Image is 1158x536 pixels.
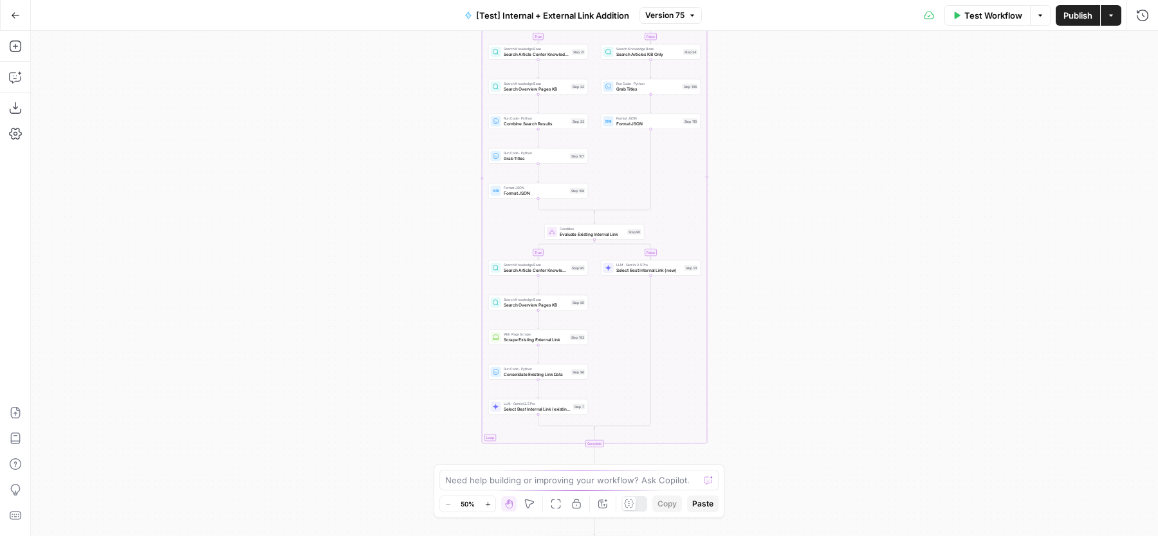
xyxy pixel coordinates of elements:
[504,262,569,267] span: Search Knowledge Base
[457,5,637,26] button: [Test] Internal + External Link Addition
[504,155,567,161] span: Grab Titles
[461,499,475,509] span: 50%
[537,129,539,147] g: Edge from step_23 to step_107
[652,496,682,512] button: Copy
[683,118,698,124] div: Step 110
[537,23,594,43] g: Edge from step_20 to step_21
[639,7,702,24] button: Version 75
[488,364,588,380] div: Run Code · PythonConsolidate Existing Link DataStep 96
[570,334,585,340] div: Step 103
[594,23,652,43] g: Edge from step_20 to step_24
[594,129,651,213] g: Edge from step_110 to step_20-conditional-end
[594,447,596,465] g: Edge from step_5-iteration-end to step_104
[594,275,651,429] g: Edge from step_91 to step_90-conditional-end
[616,51,681,57] span: Search Articles KB Only
[537,239,594,259] g: Edge from step_90 to step_94
[504,406,571,412] span: Select Best Internal Link (existing)
[476,9,629,22] span: [Test] Internal + External Link Addition
[504,371,569,377] span: Consolidate Existing Link Data
[683,84,698,89] div: Step 106
[504,81,569,86] span: Search Knowledge Base
[504,401,571,406] span: LLM · Gemini 2.5 Pro
[616,262,682,267] span: LLM · Gemini 2.5 Pro
[627,229,641,235] div: Step 90
[504,267,569,273] span: Search Article Center Knowledge Base
[537,59,539,78] g: Edge from step_21 to step_22
[488,295,588,310] div: Search Knowledge BaseSearch Overview Pages KBStep 95
[537,310,539,328] g: Edge from step_95 to step_103
[537,163,539,182] g: Edge from step_107 to step_108
[488,330,588,345] div: Web Page ScrapeScrape Existing External LinkStep 103
[488,44,588,60] div: Search Knowledge BaseSearch Article Center Knowledge BaseStep 21
[594,211,596,224] g: Edge from step_20-conditional-end to step_90
[545,440,645,447] div: Complete
[504,301,569,308] span: Search Overview Pages KB
[572,49,585,55] div: Step 21
[573,404,585,409] div: Step 7
[504,116,569,121] span: Run Code · Python
[616,120,681,127] span: Format JSON
[504,51,569,57] span: Search Article Center Knowledge Base
[570,188,585,193] div: Step 108
[560,231,625,237] span: Evaluate Existing Internal Link
[657,498,677,510] span: Copy
[601,260,701,276] div: LLM · Gemini 2.5 ProSelect Best Internal Link (new)Step 91
[537,344,539,363] g: Edge from step_103 to step_96
[560,226,625,231] span: Condition
[601,114,701,129] div: Format JSONFormat JSONStep 110
[964,9,1022,22] span: Test Workflow
[537,379,539,398] g: Edge from step_96 to step_7
[594,516,596,535] g: Edge from step_8 to step_105
[683,49,698,55] div: Step 24
[504,297,569,302] span: Search Knowledge Base
[650,59,652,78] g: Edge from step_24 to step_106
[616,85,680,92] span: Grab Titles
[488,79,588,94] div: Search Knowledge BaseSearch Overview Pages KBStep 22
[504,150,567,156] span: Run Code · Python
[601,44,701,60] div: Search Knowledge BaseSearch Articles KB OnlyStep 24
[571,299,585,305] div: Step 95
[504,85,569,92] span: Search Overview Pages KB
[488,183,588,199] div: Format JSONFormat JSONStep 108
[685,265,698,271] div: Step 91
[585,440,604,447] div: Complete
[571,118,585,124] div: Step 23
[504,336,567,343] span: Scrape Existing External Link
[488,399,588,415] div: LLM · Gemini 2.5 ProSelect Best Internal Link (existing)Step 7
[1056,5,1100,26] button: Publish
[488,114,588,129] div: Run Code · PythonCombine Search ResultsStep 23
[594,239,652,259] g: Edge from step_90 to step_91
[545,224,645,240] div: ConditionEvaluate Existing Internal LinkStep 90
[616,116,681,121] span: Format JSON
[504,332,567,337] span: Web Page Scrape
[504,190,567,196] span: Format JSON
[504,185,567,190] span: Format JSON
[504,366,569,371] span: Run Code · Python
[571,265,585,271] div: Step 94
[538,414,595,429] g: Edge from step_7 to step_90-conditional-end
[537,94,539,112] g: Edge from step_22 to step_23
[488,148,588,164] div: Run Code · PythonGrab TitlesStep 107
[616,46,681,51] span: Search Knowledge Base
[616,81,680,86] span: Run Code · Python
[538,198,595,213] g: Edge from step_108 to step_20-conditional-end
[570,153,585,159] div: Step 107
[537,275,539,294] g: Edge from step_94 to step_95
[645,10,685,21] span: Version 75
[504,46,569,51] span: Search Knowledge Base
[687,496,719,512] button: Paste
[616,267,682,273] span: Select Best Internal Link (new)
[571,369,585,375] div: Step 96
[601,79,701,94] div: Run Code · PythonGrab TitlesStep 106
[1063,9,1092,22] span: Publish
[944,5,1030,26] button: Test Workflow
[504,120,569,127] span: Combine Search Results
[488,260,588,276] div: Search Knowledge BaseSearch Article Center Knowledge BaseStep 94
[650,94,652,112] g: Edge from step_106 to step_110
[571,84,585,89] div: Step 22
[692,498,713,510] span: Paste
